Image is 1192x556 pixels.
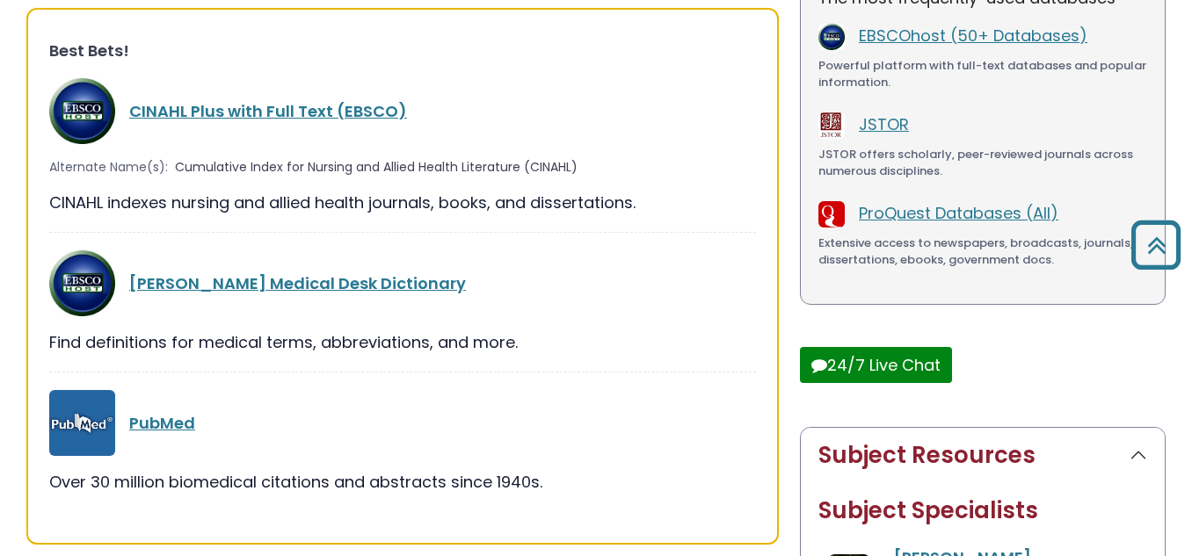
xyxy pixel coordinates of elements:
div: Powerful platform with full-text databases and popular information. [818,57,1147,91]
a: [PERSON_NAME] Medical Desk Dictionary [129,272,466,294]
button: Subject Resources [801,428,1165,483]
a: CINAHL Plus with Full Text (EBSCO) [129,100,407,122]
div: Extensive access to newspapers, broadcasts, journals, dissertations, ebooks, government docs. [818,235,1147,269]
div: Find definitions for medical terms, abbreviations, and more. [49,330,756,354]
div: CINAHL indexes nursing and allied health journals, books, and dissertations. [49,191,756,214]
a: EBSCOhost (50+ Databases) [859,25,1087,47]
div: Over 30 million biomedical citations and abstracts since 1940s. [49,470,756,494]
div: JSTOR offers scholarly, peer-reviewed journals across numerous disciplines. [818,146,1147,180]
a: PubMed [129,412,195,434]
button: 24/7 Live Chat [800,347,952,383]
a: ProQuest Databases (All) [859,202,1058,224]
h2: Subject Specialists [818,497,1147,524]
span: Cumulative Index for Nursing and Allied Health Literature (CINAHL) [175,158,578,177]
h3: Best Bets! [49,41,756,61]
span: Alternate Name(s): [49,158,168,177]
a: JSTOR [859,113,909,135]
a: Back to Top [1124,228,1188,261]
